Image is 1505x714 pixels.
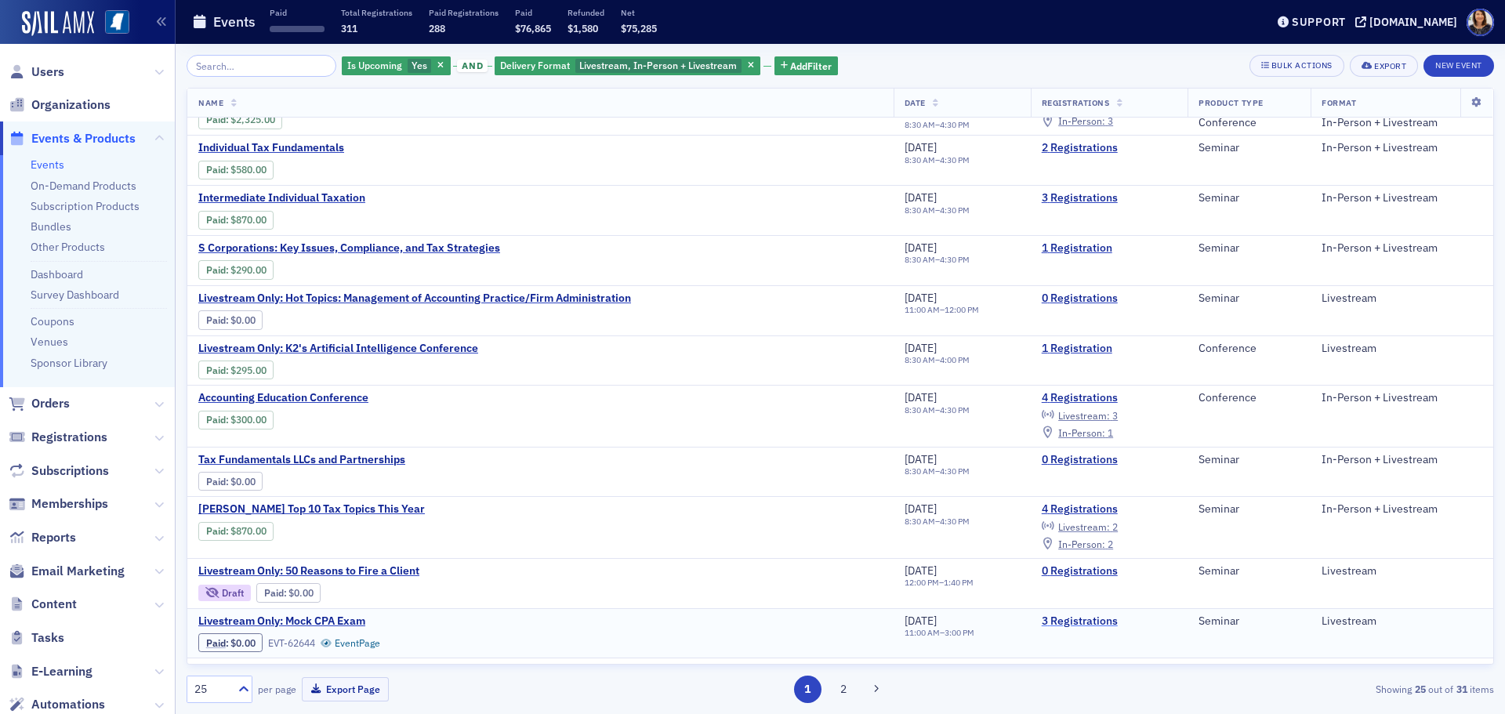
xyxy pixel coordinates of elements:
[198,260,274,279] div: Paid: 3 - $29000
[1423,57,1494,71] a: New Event
[198,411,274,429] div: Paid: 5 - $30000
[9,563,125,580] a: Email Marketing
[1199,191,1300,205] div: Seminar
[31,629,64,647] span: Tasks
[495,56,760,76] div: Livestream, In-Person + Livestream
[1322,614,1482,629] div: Livestream
[940,154,970,165] time: 4:30 PM
[198,310,263,329] div: Paid: 0 - $0
[206,164,230,176] span: :
[1058,520,1110,533] span: Livestream :
[31,529,76,546] span: Reports
[790,59,832,73] span: Add Filter
[213,13,256,31] h1: Events
[905,190,937,205] span: [DATE]
[31,96,111,114] span: Organizations
[258,682,296,696] label: per page
[1112,409,1118,422] span: 3
[905,663,937,677] span: [DATE]
[206,364,226,376] a: Paid
[1199,97,1263,108] span: Product Type
[230,414,267,426] span: $300.00
[206,414,226,426] a: Paid
[31,288,119,302] a: Survey Dashboard
[206,525,226,537] a: Paid
[198,292,631,306] a: Livestream Only: Hot Topics: Management of Accounting Practice/Firm Administration
[31,130,136,147] span: Events & Products
[302,677,389,701] button: Export Page
[206,637,230,649] span: :
[270,7,325,18] p: Paid
[1108,538,1113,550] span: 2
[568,22,598,34] span: $1,580
[1042,241,1177,256] a: 1 Registration
[1292,15,1346,29] div: Support
[905,405,970,415] div: –
[230,637,256,649] span: $0.00
[31,314,74,328] a: Coupons
[9,429,107,446] a: Registrations
[198,502,462,516] span: Surgent's Top 10 Tax Topics This Year
[1199,342,1300,356] div: Conference
[940,254,970,265] time: 4:30 PM
[230,114,275,126] span: $2,325.00
[1058,538,1105,550] span: In-Person :
[187,55,336,77] input: Search…
[31,158,64,172] a: Events
[206,214,226,226] a: Paid
[1042,502,1177,516] a: 4 Registrations
[905,452,937,466] span: [DATE]
[198,585,251,601] div: Draft
[206,264,226,276] a: Paid
[429,7,499,18] p: Paid Registrations
[1042,409,1118,422] a: Livestream: 3
[198,453,462,467] a: Tax Fundamentals LLCs and Partnerships
[1058,114,1105,127] span: In-Person :
[9,63,64,81] a: Users
[1042,453,1177,467] a: 0 Registrations
[905,404,935,415] time: 8:30 AM
[198,241,500,256] a: S Corporations: Key Issues, Compliance, and Tax Strategies
[31,495,108,513] span: Memberships
[31,179,136,193] a: On-Demand Products
[198,211,274,230] div: Paid: 4 - $87000
[198,342,478,356] span: Livestream Only: K2's Artificial Intelligence Conference
[198,391,462,405] a: Accounting Education Conference
[198,564,462,578] a: Livestream Only: 50 Reasons to Fire a Client
[1322,564,1482,578] div: Livestream
[945,627,974,638] time: 3:00 PM
[1412,682,1428,696] strong: 25
[264,587,288,599] span: :
[230,214,267,226] span: $870.00
[206,364,230,376] span: :
[22,11,94,36] img: SailAMX
[1355,16,1463,27] button: [DOMAIN_NAME]
[31,240,105,254] a: Other Products
[1374,62,1406,71] div: Export
[621,22,657,34] span: $75,285
[206,314,230,326] span: :
[1042,191,1177,205] a: 3 Registrations
[1322,191,1482,205] div: In-Person + Livestream
[515,7,551,18] p: Paid
[945,304,979,315] time: 12:00 PM
[568,7,604,18] p: Refunded
[198,111,282,129] div: Paid: 12 - $232500
[31,267,83,281] a: Dashboard
[905,577,939,588] time: 12:00 PM
[94,10,129,37] a: View Homepage
[194,681,229,698] div: 25
[341,22,357,34] span: 311
[9,96,111,114] a: Organizations
[198,522,274,541] div: Paid: 5 - $87000
[264,587,284,599] a: Paid
[1058,426,1105,439] span: In-Person :
[9,696,105,713] a: Automations
[31,462,109,480] span: Subscriptions
[1467,9,1494,36] span: Profile
[105,10,129,34] img: SailAMX
[1199,241,1300,256] div: Seminar
[621,7,657,18] p: Net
